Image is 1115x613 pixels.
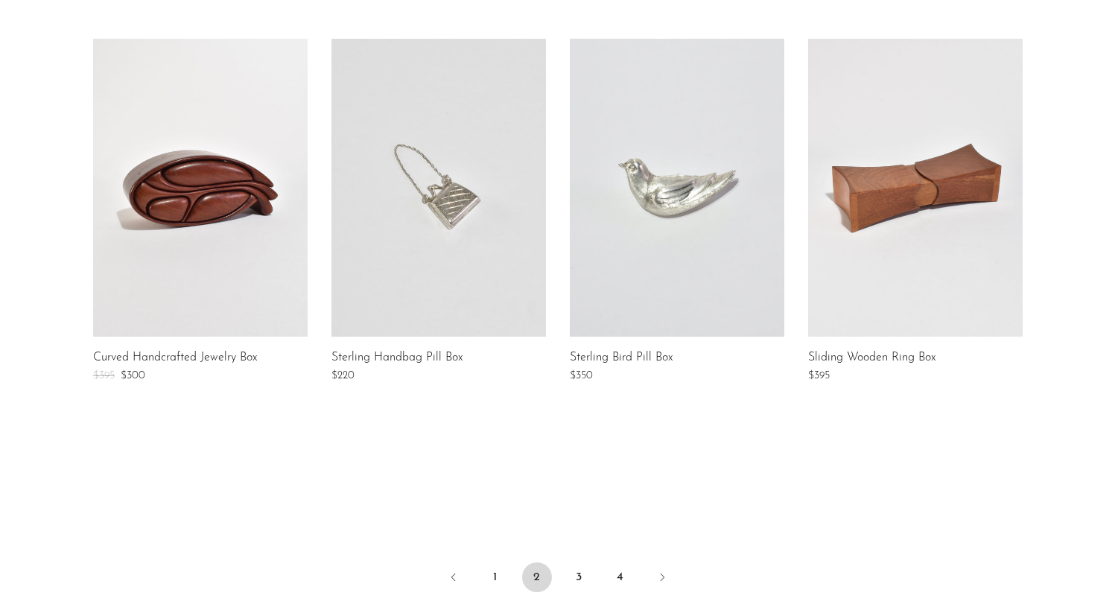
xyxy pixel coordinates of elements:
span: $220 [331,370,355,381]
a: Next [647,562,677,595]
a: Sterling Bird Pill Box [570,352,673,365]
span: $395 [808,370,830,381]
a: Sliding Wooden Ring Box [808,352,935,365]
span: $350 [570,370,593,381]
a: Curved Handcrafted Jewelry Box [93,352,257,365]
span: $300 [121,370,145,381]
a: 1 [480,562,510,592]
a: Sterling Handbag Pill Box [331,352,463,365]
a: Previous [439,562,468,595]
span: 2 [522,562,552,592]
a: 4 [606,562,635,592]
a: 3 [564,562,594,592]
span: $395 [93,370,115,381]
